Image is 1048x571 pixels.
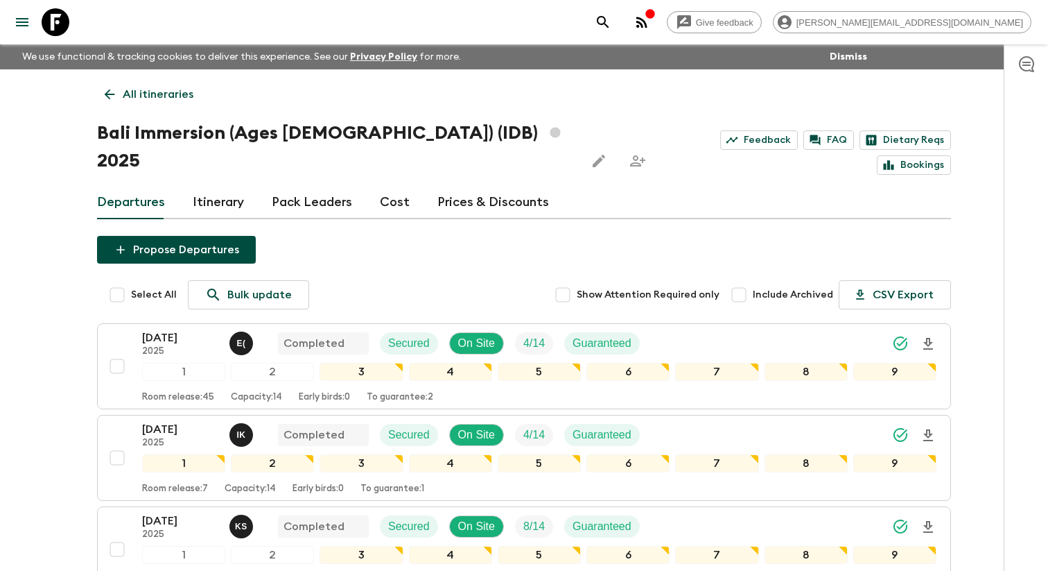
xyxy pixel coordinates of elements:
p: Room release: 45 [142,392,214,403]
span: Select All [131,288,177,302]
p: 4 / 14 [523,335,545,352]
div: Secured [380,332,438,355]
p: 2025 [142,346,218,357]
p: We use functional & tracking cookies to deliver this experience. See our for more. [17,44,466,69]
span: Give feedback [688,17,761,28]
div: 6 [586,363,670,381]
p: 8 / 14 [523,518,545,535]
button: [DATE]2025I Komang PurnayasaCompletedSecuredOn SiteTrip FillGuaranteed123456789Room release:7Capa... [97,415,951,501]
div: Trip Fill [515,332,553,355]
p: Bulk update [227,287,292,303]
div: 9 [853,546,936,564]
p: On Site [458,335,495,352]
p: Guaranteed [573,335,631,352]
p: Guaranteed [573,427,631,443]
span: England (Made) Agus Englandian [229,336,256,347]
h1: Bali Immersion (Ages [DEMOGRAPHIC_DATA]) (IDB) 2025 [97,119,574,175]
p: Secured [388,518,430,535]
span: [PERSON_NAME][EMAIL_ADDRESS][DOMAIN_NAME] [789,17,1031,28]
p: Completed [283,518,344,535]
p: Early birds: 0 [299,392,350,403]
div: 7 [675,454,758,472]
p: To guarantee: 1 [360,484,424,495]
span: I Komang Purnayasa [229,427,256,438]
p: Capacity: 14 [225,484,276,495]
p: Completed [283,335,344,352]
p: On Site [458,518,495,535]
div: 2 [231,454,314,472]
span: Share this itinerary [624,147,652,175]
p: To guarantee: 2 [367,392,433,403]
div: Trip Fill [515,424,553,446]
button: search adventures [589,8,617,36]
a: FAQ [803,130,854,150]
div: 2 [231,363,314,381]
p: Room release: 7 [142,484,208,495]
a: Bookings [877,155,951,175]
p: [DATE] [142,330,218,346]
div: On Site [449,515,504,538]
svg: Download Onboarding [920,427,936,444]
p: Secured [388,427,430,443]
p: 4 / 14 [523,427,545,443]
a: Give feedback [667,11,762,33]
a: Pack Leaders [272,186,352,219]
p: Capacity: 14 [231,392,282,403]
div: 1 [142,454,225,472]
div: 6 [586,454,670,472]
button: Edit this itinerary [585,147,613,175]
div: 8 [765,454,848,472]
div: 5 [498,546,581,564]
a: Privacy Policy [350,52,417,62]
div: On Site [449,424,504,446]
p: Secured [388,335,430,352]
div: 1 [142,363,225,381]
div: 3 [320,546,403,564]
p: Completed [283,427,344,443]
svg: Synced Successfully [892,335,909,352]
div: 9 [853,363,936,381]
a: Prices & Discounts [437,186,549,219]
button: menu [8,8,36,36]
p: Early birds: 0 [292,484,344,495]
a: All itineraries [97,80,201,108]
p: [DATE] [142,513,218,529]
div: 7 [675,363,758,381]
p: [DATE] [142,421,218,438]
p: All itineraries [123,86,193,103]
p: Guaranteed [573,518,631,535]
span: Show Attention Required only [577,288,719,302]
div: 6 [586,546,670,564]
button: Propose Departures [97,236,256,264]
div: On Site [449,332,504,355]
a: Bulk update [188,280,309,309]
div: 7 [675,546,758,564]
div: Trip Fill [515,515,553,538]
div: 4 [409,546,492,564]
a: Dietary Reqs [859,130,951,150]
div: 2 [231,546,314,564]
div: 4 [409,454,492,472]
div: 9 [853,454,936,472]
div: Secured [380,424,438,446]
div: 8 [765,363,848,381]
button: [DATE]2025England (Made) Agus EnglandianCompletedSecuredOn SiteTrip FillGuaranteed123456789Room r... [97,323,951,409]
a: Feedback [720,130,798,150]
div: 1 [142,546,225,564]
div: [PERSON_NAME][EMAIL_ADDRESS][DOMAIN_NAME] [773,11,1031,33]
svg: Download Onboarding [920,336,936,352]
span: Ketut Sunarka [229,519,256,530]
div: Secured [380,515,438,538]
a: Cost [380,186,410,219]
button: Dismiss [826,47,871,67]
div: 3 [320,363,403,381]
p: On Site [458,427,495,443]
span: Include Archived [753,288,833,302]
div: 8 [765,546,848,564]
svg: Synced Successfully [892,427,909,443]
a: Departures [97,186,165,219]
div: 5 [498,363,581,381]
p: 2025 [142,438,218,449]
svg: Download Onboarding [920,519,936,536]
div: 4 [409,363,492,381]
